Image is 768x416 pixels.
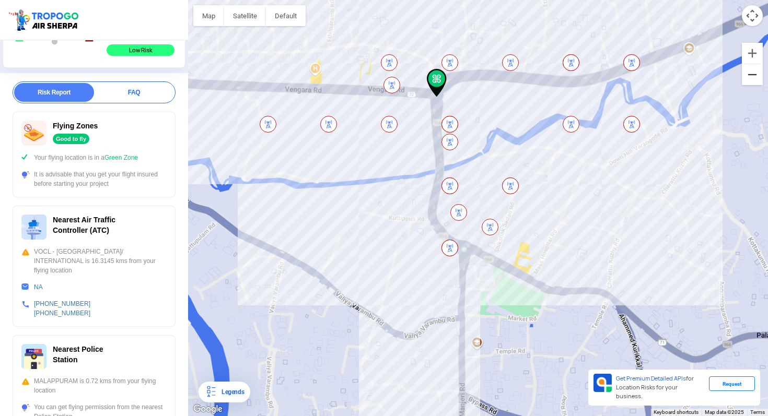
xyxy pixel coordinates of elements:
div: Request [709,376,755,391]
span: Flying Zones [53,122,98,130]
span: Get Premium Detailed APIs [616,375,686,382]
div: Low Risk [107,44,174,56]
span: Nearest Air Traffic Controller (ATC) [53,216,115,234]
div: Good to fly [53,134,89,144]
a: NA [34,283,43,291]
img: ic_tgdronemaps.svg [8,8,82,32]
a: [PHONE_NUMBER] [34,310,90,317]
div: Legends [217,386,244,398]
img: Google [191,402,225,416]
button: Zoom out [742,64,763,85]
img: ic_nofly.svg [21,121,46,146]
div: MALAPPURAM is 0.72 kms from your flying location [21,376,167,395]
span: Nearest Police Station [53,345,103,364]
img: ic_police_station.svg [21,344,46,369]
div: It is advisable that you get your flight insured before starting your project [21,170,167,188]
button: Show satellite imagery [224,5,266,26]
button: Keyboard shortcuts [654,409,699,416]
div: Your flying location is in a [21,153,167,162]
a: Terms [750,409,765,415]
img: ic_atc.svg [21,215,46,240]
span: Green Zone [104,154,138,161]
div: VOCL - [GEOGRAPHIC_DATA]/ INTERNATIONAL is 16.3145 kms from your flying location [21,247,167,275]
button: Zoom in [742,43,763,64]
img: Legends [205,386,217,398]
button: Map camera controls [742,5,763,26]
a: [PHONE_NUMBER] [34,300,90,307]
img: Premium APIs [594,374,612,392]
div: FAQ [94,83,174,102]
button: Show street map [193,5,224,26]
a: Open this area in Google Maps (opens a new window) [191,402,225,416]
span: Map data ©2025 [705,409,744,415]
div: for Location Risks for your business. [612,374,709,401]
div: Risk Report [14,83,94,102]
